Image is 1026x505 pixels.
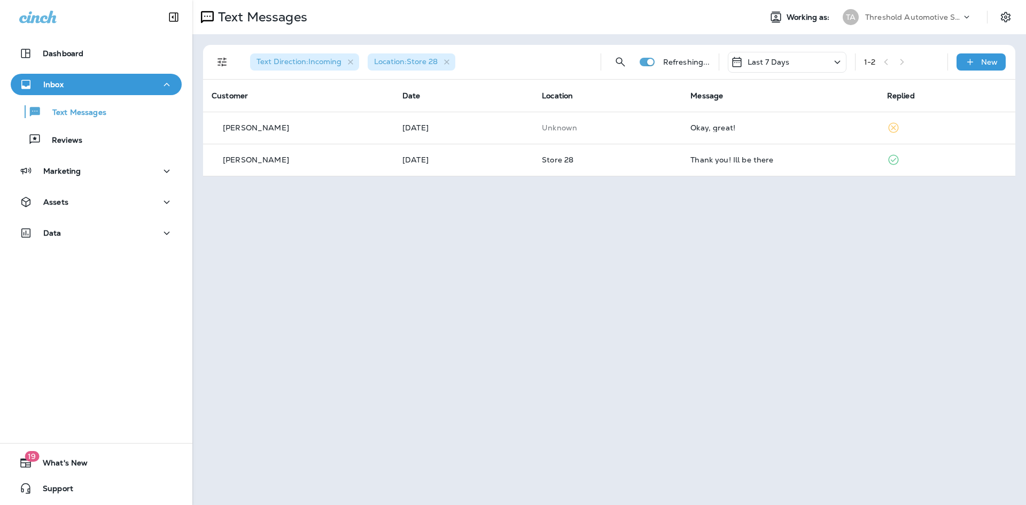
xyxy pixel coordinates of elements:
[690,91,723,100] span: Message
[43,167,81,175] p: Marketing
[32,484,73,497] span: Support
[43,198,68,206] p: Assets
[542,123,673,132] p: This customer does not have a last location and the phone number they messaged is not assigned to...
[212,51,233,73] button: Filters
[542,155,573,165] span: Store 28
[214,9,307,25] p: Text Messages
[402,91,421,100] span: Date
[374,57,438,66] span: Location : Store 28
[11,452,182,473] button: 19What's New
[32,459,88,471] span: What's New
[402,123,525,132] p: Sep 15, 2025 02:08 PM
[864,58,875,66] div: 1 - 2
[402,156,525,164] p: Sep 12, 2025 03:37 PM
[610,51,631,73] button: Search Messages
[887,91,915,100] span: Replied
[996,7,1015,27] button: Settings
[43,80,64,89] p: Inbox
[11,191,182,213] button: Assets
[223,156,289,164] p: [PERSON_NAME]
[11,43,182,64] button: Dashboard
[368,53,455,71] div: Location:Store 28
[690,156,869,164] div: Thank you! Ill be there
[843,9,859,25] div: TA
[212,91,248,100] span: Customer
[11,128,182,151] button: Reviews
[542,91,573,100] span: Location
[43,229,61,237] p: Data
[250,53,359,71] div: Text Direction:Incoming
[42,108,106,118] p: Text Messages
[663,58,710,66] p: Refreshing...
[11,478,182,499] button: Support
[43,49,83,58] p: Dashboard
[748,58,790,66] p: Last 7 Days
[11,160,182,182] button: Marketing
[11,100,182,123] button: Text Messages
[865,13,961,21] p: Threshold Automotive Service dba Grease Monkey
[11,222,182,244] button: Data
[159,6,189,28] button: Collapse Sidebar
[223,123,289,132] p: [PERSON_NAME]
[787,13,832,22] span: Working as:
[25,451,39,462] span: 19
[981,58,998,66] p: New
[41,136,82,146] p: Reviews
[256,57,341,66] span: Text Direction : Incoming
[11,74,182,95] button: Inbox
[690,123,869,132] div: Okay, great!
